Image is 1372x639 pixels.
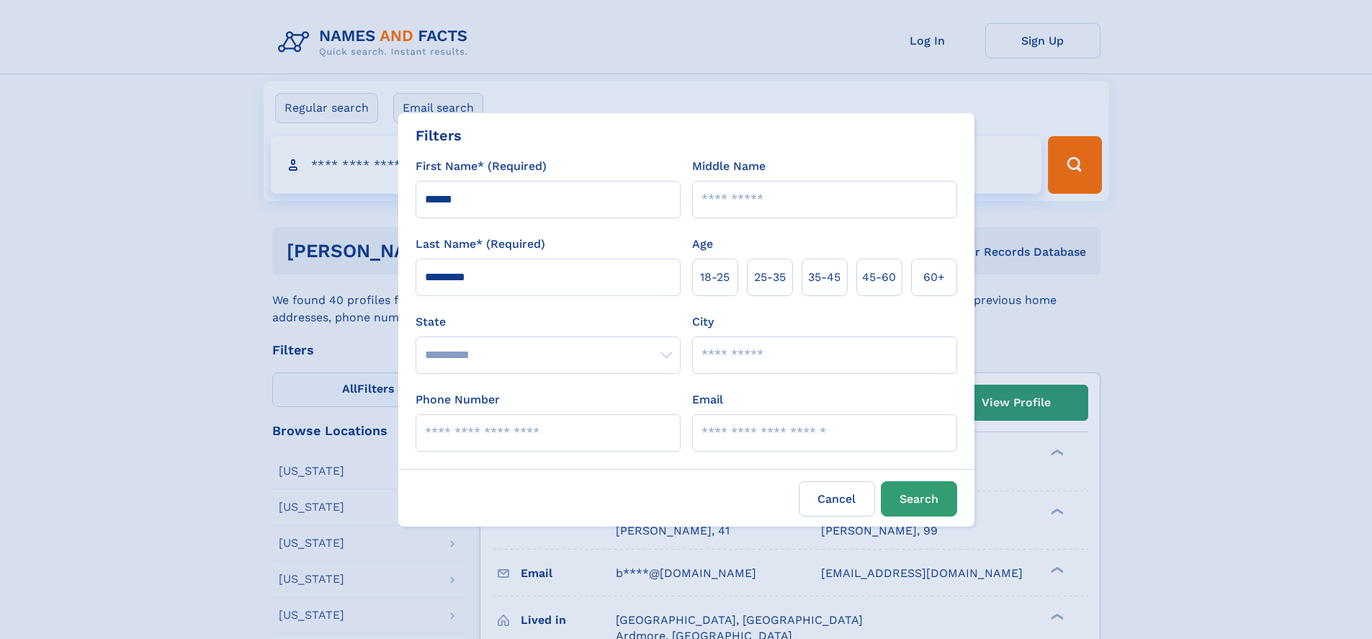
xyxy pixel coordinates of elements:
[799,481,875,517] label: Cancel
[700,269,730,286] span: 18‑25
[416,125,462,146] div: Filters
[862,269,896,286] span: 45‑60
[808,269,840,286] span: 35‑45
[923,269,945,286] span: 60+
[416,391,500,408] label: Phone Number
[416,158,547,175] label: First Name* (Required)
[416,236,545,253] label: Last Name* (Required)
[692,158,766,175] label: Middle Name
[692,236,713,253] label: Age
[692,313,714,331] label: City
[416,313,681,331] label: State
[692,391,723,408] label: Email
[881,481,957,517] button: Search
[754,269,786,286] span: 25‑35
